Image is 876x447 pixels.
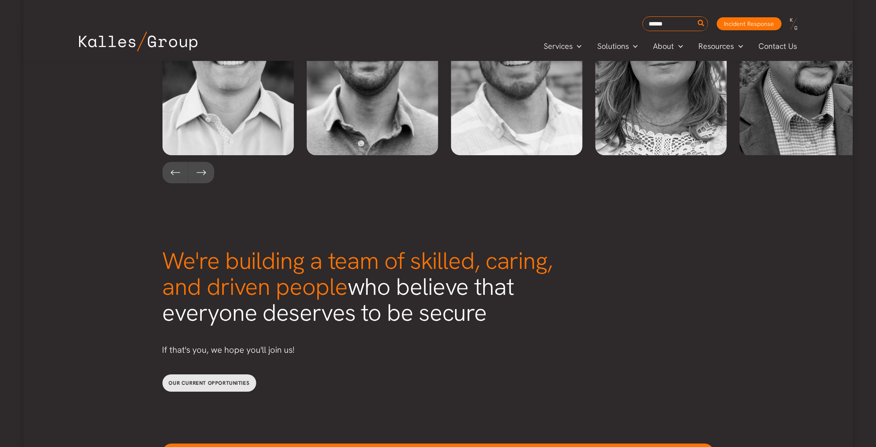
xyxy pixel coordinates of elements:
[699,40,734,53] span: Resources
[691,40,751,53] a: ResourcesMenu Toggle
[536,39,806,53] nav: Primary Site Navigation
[536,40,589,53] a: ServicesMenu Toggle
[573,40,582,53] span: Menu Toggle
[597,40,629,53] span: Solutions
[653,40,674,53] span: About
[646,40,691,53] a: AboutMenu Toggle
[169,380,250,386] span: Our current opportunities
[162,374,256,392] a: Our current opportunities
[629,40,638,53] span: Menu Toggle
[696,17,707,31] button: Search
[717,17,782,30] a: Incident Response
[759,40,797,53] span: Contact Us
[674,40,683,53] span: Menu Toggle
[162,343,569,357] p: If that's you, we hope you'll join us!
[734,40,743,53] span: Menu Toggle
[162,245,553,328] span: who believe that everyone deserves to be secure
[162,245,553,302] span: We're building a team of skilled, caring, and driven people
[589,40,646,53] a: SolutionsMenu Toggle
[751,40,806,53] a: Contact Us
[544,40,573,53] span: Services
[79,32,197,51] img: Kalles Group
